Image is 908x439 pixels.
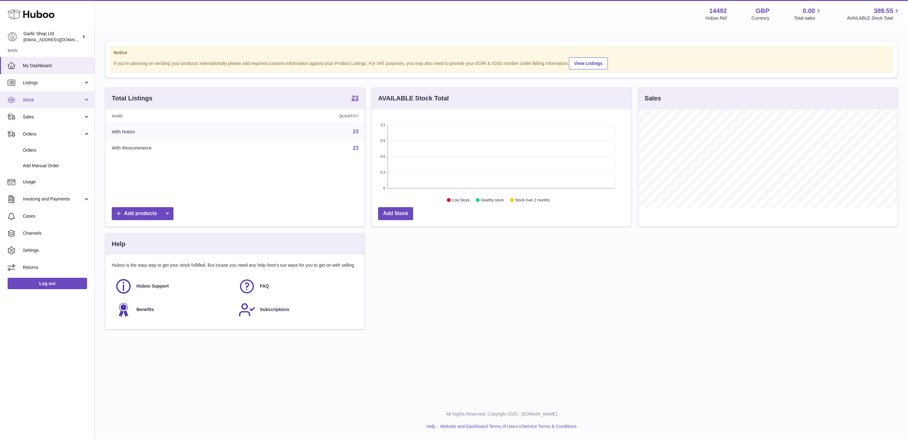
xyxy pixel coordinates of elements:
[112,262,358,268] p: Huboo is the easy way to get your stock fulfilled. But incase you need any help here's our ways f...
[136,283,169,289] span: Huboo Support
[238,301,356,318] a: Subscriptions
[23,80,83,86] span: Listings
[112,240,125,248] h3: Help
[115,278,232,295] a: Huboo Support
[752,15,770,21] div: Currency
[23,114,83,120] span: Sales
[756,7,769,15] strong: GBP
[794,15,822,21] span: Total sales
[847,15,900,21] span: AVAILABLE Stock Total
[23,179,90,185] span: Usage
[266,109,365,124] th: Quantity
[23,196,83,202] span: Invoicing and Payments
[378,94,449,103] h3: AVAILABLE Stock Total
[23,97,83,103] span: Stock
[115,301,232,318] a: Benefits
[23,264,90,270] span: Returns
[440,424,515,429] a: Website and Dashboard Terms of Use
[522,424,577,429] a: Service Terms & Conditions
[23,213,90,219] span: Cases
[847,7,900,21] a: 389.55 AVAILABLE Stock Total
[105,124,266,140] td: With Huboo
[23,31,80,43] div: Garlic Shop Ltd
[794,7,822,21] a: 0.00 Total sales
[709,7,727,15] strong: 14492
[874,7,893,15] span: 389.55
[260,283,269,289] span: FAQ
[100,411,903,417] p: All Rights Reserved. Copyright 2025 - [DOMAIN_NAME]
[381,170,385,174] text: 0.3
[381,123,385,127] text: 1.2
[353,129,359,134] a: 23
[438,423,577,429] li: and
[105,140,266,156] td: With Woocommerce
[8,32,17,41] img: internalAdmin-14492@internal.huboo.com
[381,139,385,143] text: 0.9
[645,94,661,103] h3: Sales
[23,230,90,236] span: Channels
[23,37,93,42] span: [EMAIL_ADDRESS][DOMAIN_NAME]
[383,186,385,190] text: 0
[23,147,90,153] span: Orders
[260,307,289,313] span: Subscriptions
[378,207,413,220] a: Add Stock
[515,198,550,202] text: Stock over 2 months
[112,207,173,220] a: Add products
[238,278,356,295] a: FAQ
[569,57,608,69] a: View Listings
[105,109,266,124] th: Name
[706,15,727,21] div: Huboo Ref
[803,7,815,15] span: 0.00
[452,198,470,202] text: Low Stock
[8,278,87,289] a: Log out
[351,95,358,101] strong: 23
[426,424,436,429] a: Help
[481,198,504,202] text: Healthy stock
[23,63,90,69] span: My Dashboard
[114,50,889,56] strong: Notice
[381,155,385,158] text: 0.6
[112,94,153,103] h3: Total Listings
[351,95,358,102] a: 23
[23,163,90,169] span: Add Manual Order
[23,131,83,137] span: Orders
[353,145,359,151] a: 23
[114,56,889,69] div: If you're planning on sending your products internationally please add required customs informati...
[136,307,154,313] span: Benefits
[23,247,90,253] span: Settings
